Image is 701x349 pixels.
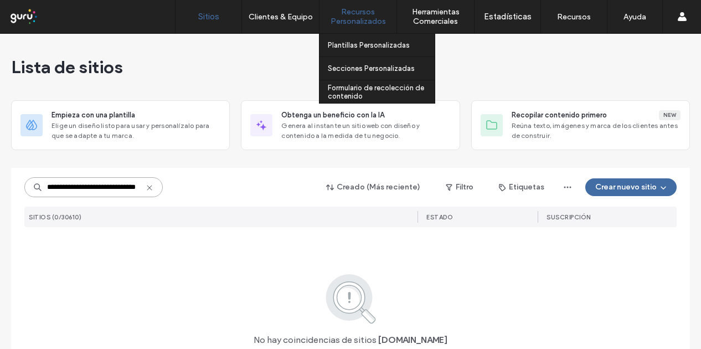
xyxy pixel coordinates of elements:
div: Recopilar contenido primeroNewReúna texto, imágenes y marca de los clientes antes de construir. [471,100,690,150]
img: search.svg [311,272,391,325]
div: Empieza con una plantillaElige un diseño listo para usar y personalízalo para que se adapte a tu ... [11,100,230,150]
button: Creado (Más reciente) [317,178,430,196]
span: Reúna texto, imágenes y marca de los clientes antes de construir. [512,121,681,141]
label: Herramientas Comerciales [397,7,474,26]
div: Obtenga un beneficio con la IAGenera al instante un sitio web con diseño y contenido a la medida ... [241,100,460,150]
span: [DOMAIN_NAME] [378,334,447,346]
label: Secciones Personalizadas [328,64,415,73]
span: Genera al instante un sitio web con diseño y contenido a la medida de tu negocio. [281,121,450,141]
label: Clientes & Equipo [249,12,313,22]
a: Formulario de recolección de contenido [328,80,435,103]
button: Crear nuevo sitio [585,178,677,196]
span: Recopilar contenido primero [512,110,607,121]
span: Obtenga un beneficio con la IA [281,110,384,121]
span: SITIOS (0/30610) [29,213,81,221]
a: Secciones Personalizadas [328,57,435,80]
span: Lista de sitios [11,56,123,78]
button: Filtro [435,178,484,196]
div: New [659,110,681,120]
span: ESTADO [426,213,453,221]
label: Sitios [198,12,219,22]
button: Etiquetas [489,178,554,196]
span: No hay coincidencias de sitios [254,334,377,346]
label: Plantillas Personalizadas [328,41,410,49]
span: Ayuda [24,8,54,18]
a: Plantillas Personalizadas [328,34,435,57]
span: Suscripción [547,213,591,221]
span: Elige un diseño listo para usar y personalízalo para que se adapte a tu marca. [51,121,220,141]
label: Estadísticas [484,12,532,22]
label: Recursos Personalizados [319,7,396,26]
span: Empieza con una plantilla [51,110,135,121]
label: Recursos [557,12,591,22]
label: Formulario de recolección de contenido [328,84,435,100]
label: Ayuda [623,12,646,22]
